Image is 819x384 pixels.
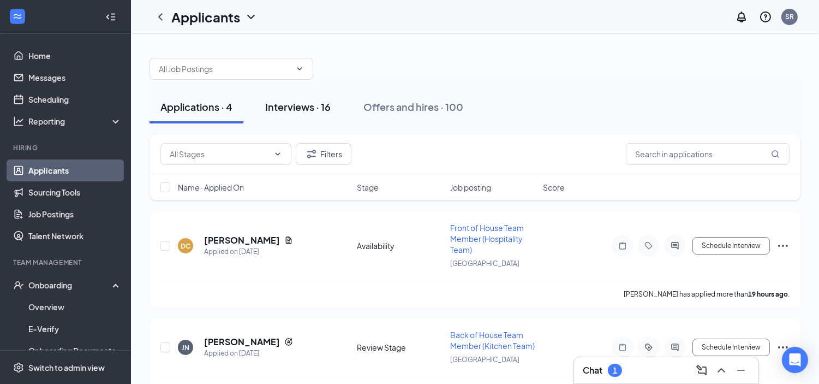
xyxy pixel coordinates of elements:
span: [GEOGRAPHIC_DATA] [450,259,519,268]
span: [GEOGRAPHIC_DATA] [450,356,519,364]
div: Switch to admin view [28,362,105,373]
div: Applied on [DATE] [204,246,293,257]
a: Sourcing Tools [28,181,122,203]
button: Schedule Interview [692,237,770,255]
svg: ChevronUp [715,364,728,377]
div: Reporting [28,116,122,127]
div: Review Stage [357,342,444,353]
svg: Reapply [284,338,293,346]
div: Hiring [13,143,119,152]
div: 1 [613,366,617,375]
svg: ActiveTag [642,343,655,352]
h5: [PERSON_NAME] [204,336,280,348]
svg: ChevronDown [273,150,282,158]
svg: Filter [305,147,318,161]
div: Interviews · 16 [265,100,331,114]
div: Team Management [13,258,119,267]
button: Minimize [732,362,750,379]
span: Stage [357,182,379,193]
svg: UserCheck [13,280,24,291]
h5: [PERSON_NAME] [204,234,280,246]
a: Onboarding Documents [28,340,122,362]
div: JN [182,343,189,352]
svg: Collapse [105,11,116,22]
input: All Job Postings [159,63,291,75]
svg: QuestionInfo [759,10,772,23]
svg: MagnifyingGlass [771,150,780,158]
svg: ChevronDown [295,64,304,73]
a: Talent Network [28,225,122,247]
h3: Chat [583,364,602,376]
button: ComposeMessage [693,362,710,379]
div: SR [785,12,794,21]
svg: ChevronDown [244,10,258,23]
p: [PERSON_NAME] has applied more than . [624,290,790,299]
svg: Ellipses [776,239,790,252]
svg: Tag [642,241,655,250]
a: Job Postings [28,203,122,225]
span: Score [543,182,565,193]
svg: Note [616,241,629,250]
div: DC [181,241,190,251]
svg: ComposeMessage [695,364,708,377]
a: E-Verify [28,318,122,340]
div: Offers and hires · 100 [363,100,463,114]
svg: ActiveChat [668,343,681,352]
input: Search in applications [626,143,790,165]
svg: Minimize [734,364,748,377]
svg: WorkstreamLogo [12,11,23,22]
b: 19 hours ago [748,290,788,298]
span: Front of House Team Member (Hospitality Team) [450,223,524,255]
div: Open Intercom Messenger [782,347,808,373]
h1: Applicants [171,8,240,26]
a: Home [28,45,122,67]
svg: Notifications [735,10,748,23]
span: Back of House Team Member (Kitchen Team) [450,330,535,351]
svg: Analysis [13,116,24,127]
button: Schedule Interview [692,339,770,356]
a: Overview [28,296,122,318]
div: Availability [357,240,444,251]
svg: ChevronLeft [154,10,167,23]
span: Name · Applied On [178,182,244,193]
svg: Settings [13,362,24,373]
a: Applicants [28,159,122,181]
svg: Document [284,236,293,245]
input: All Stages [170,148,269,160]
a: Messages [28,67,122,88]
span: Job posting [450,182,491,193]
a: Scheduling [28,88,122,110]
button: Filter Filters [296,143,351,165]
div: Applications · 4 [160,100,232,114]
svg: Note [616,343,629,352]
div: Onboarding [28,280,112,291]
svg: Ellipses [776,341,790,354]
button: ChevronUp [713,362,730,379]
svg: ActiveChat [668,241,681,250]
div: Applied on [DATE] [204,348,293,359]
